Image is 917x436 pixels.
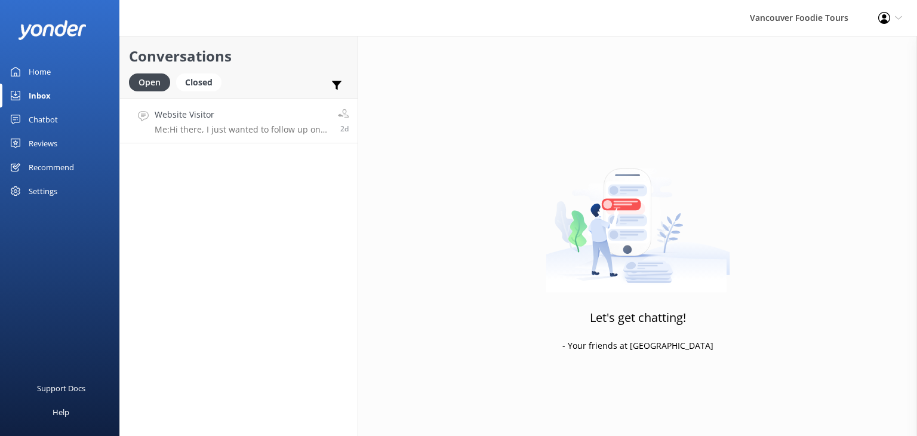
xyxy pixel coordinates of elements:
span: Oct 10 2025 02:56pm (UTC -07:00) America/Tijuana [340,124,349,134]
img: artwork of a man stealing a conversation from at giant smartphone [546,143,730,293]
h4: Website Visitor [155,108,329,121]
h3: Let's get chatting! [590,308,686,327]
div: Support Docs [37,376,85,400]
div: Help [53,400,69,424]
p: - Your friends at [GEOGRAPHIC_DATA] [562,339,713,352]
h2: Conversations [129,45,349,67]
div: Chatbot [29,108,58,131]
div: Inbox [29,84,51,108]
div: Reviews [29,131,57,155]
a: Open [129,75,176,88]
div: Closed [176,73,221,91]
div: Open [129,73,170,91]
img: yonder-white-logo.png [18,20,87,40]
p: Me: Hi there, I just wanted to follow up on your recent message about an end-of-year group tour. ... [155,124,329,135]
div: Recommend [29,155,74,179]
div: Home [29,60,51,84]
a: Closed [176,75,227,88]
div: Settings [29,179,57,203]
a: Website VisitorMe:Hi there, I just wanted to follow up on your recent message about an end-of-yea... [120,99,358,143]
